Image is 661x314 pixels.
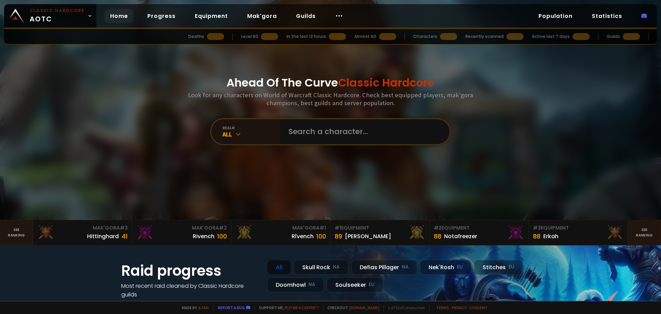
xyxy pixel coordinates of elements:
[474,260,523,275] div: Stitches
[533,232,541,241] div: 88
[533,224,623,232] div: Equipment
[327,277,383,292] div: Soulseeker
[384,305,425,310] span: v. d752d5 - production
[402,264,409,271] small: NA
[218,305,245,310] a: Report a bug
[105,9,134,23] a: Home
[586,9,628,23] a: Statistics
[193,232,214,241] div: Rivench
[349,305,379,310] a: [DOMAIN_NAME]
[222,130,280,138] div: All
[217,232,227,241] div: 100
[369,281,375,288] small: EU
[30,8,85,24] span: AOTC
[413,33,437,40] div: Characters
[294,260,348,275] div: Skull Rock
[323,305,379,310] span: Checkout
[284,119,441,144] input: Search a character...
[543,232,558,241] div: Erkah
[508,264,514,271] small: EU
[444,232,477,241] div: Notafreezer
[533,224,541,231] span: # 3
[122,232,128,241] div: 41
[121,282,259,299] h4: Most recent raid cleaned by Classic Hardcore guilds
[338,75,434,90] span: Classic Hardcore
[87,232,119,241] div: Hittinghard
[189,9,233,23] a: Equipment
[121,260,259,282] h1: Raid progress
[607,33,620,40] div: Guilds
[120,224,128,231] span: # 3
[241,33,258,40] div: Level 60
[121,299,166,307] a: See all progress
[136,224,227,232] div: Mak'Gora
[231,220,330,245] a: Mak'Gora#1Rîvench100
[235,224,326,232] div: Mak'Gora
[330,220,430,245] a: #1Equipment89[PERSON_NAME]
[434,224,442,231] span: # 2
[335,232,342,241] div: 89
[178,305,209,310] span: Made by
[335,224,341,231] span: # 1
[254,305,319,310] span: Support me,
[286,33,326,40] div: In the last 12 hours
[452,305,466,310] a: Privacy
[37,224,128,232] div: Mak'Gora
[529,220,628,245] a: #3Equipment88Erkah
[242,9,282,23] a: Mak'gora
[532,33,570,40] div: Active last 7 days
[308,281,315,288] small: NA
[291,9,321,23] a: Guilds
[222,125,280,130] div: realm
[316,232,326,241] div: 100
[333,264,340,271] small: NA
[434,232,441,241] div: 88
[420,260,471,275] div: Nek'Rosh
[30,8,85,14] small: Classic Hardcore
[285,305,319,310] a: Buy me a coffee
[465,33,504,40] div: Recently scanned
[457,264,463,271] small: EU
[469,305,487,310] a: Consent
[132,220,231,245] a: Mak'Gora#2Rivench100
[227,74,434,91] h1: Ahead Of The Curve
[267,277,324,292] div: Doomhowl
[142,9,181,23] a: Progress
[319,224,326,231] span: # 1
[4,4,96,28] a: Classic HardcoreAOTC
[33,220,132,245] a: Mak'Gora#3Hittinghard41
[185,91,476,107] h3: Look for any characters on World of Warcraft Classic Hardcore. Check best equipped players, mak'g...
[430,220,529,245] a: #2Equipment88Notafreezer
[345,232,391,241] div: [PERSON_NAME]
[533,9,578,23] a: Population
[267,260,291,275] div: All
[354,33,376,40] div: Almost 60
[335,224,425,232] div: Equipment
[188,33,204,40] div: Deaths
[292,232,314,241] div: Rîvench
[198,305,209,310] a: a fan
[434,224,524,232] div: Equipment
[219,224,227,231] span: # 2
[351,260,417,275] div: Defias Pillager
[628,220,661,245] a: Seeranking
[436,305,449,310] a: Terms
